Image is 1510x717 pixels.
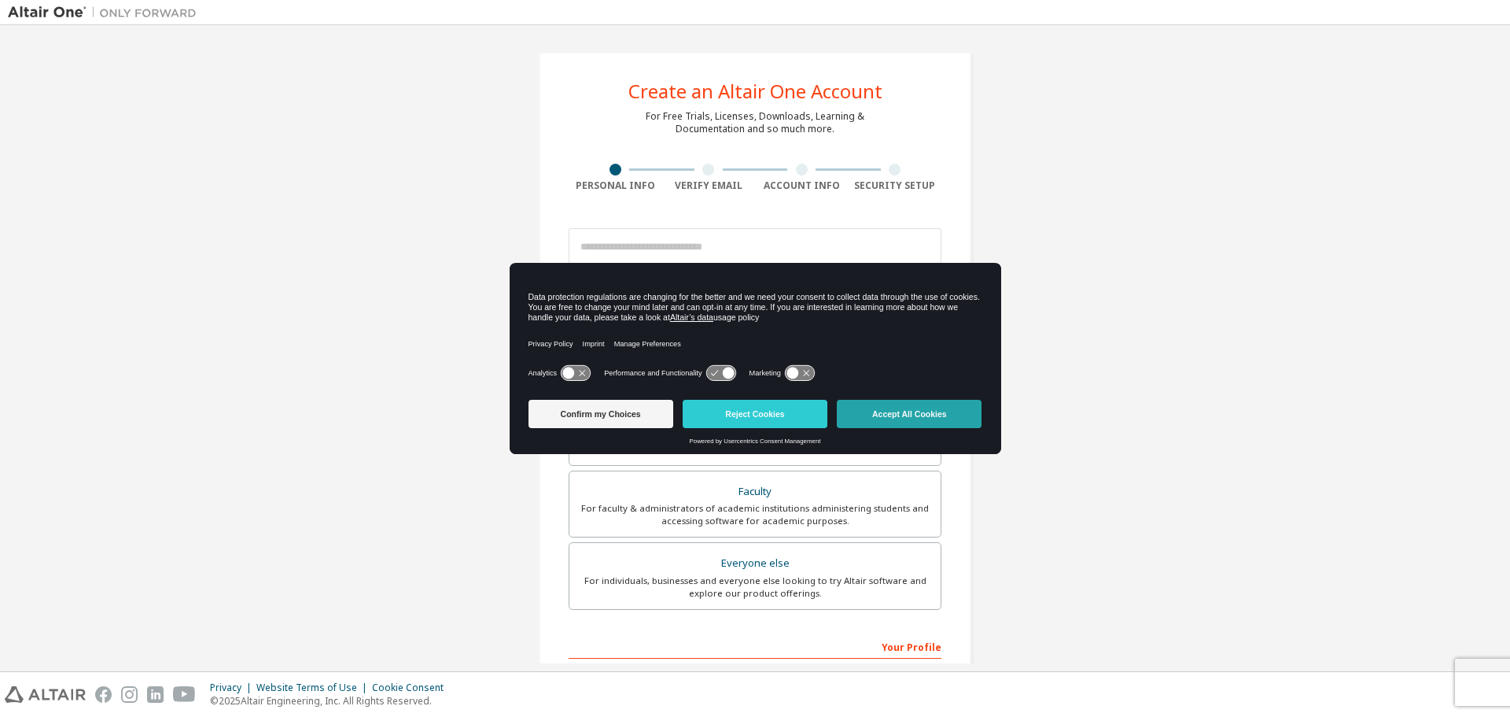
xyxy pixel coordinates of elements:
img: youtube.svg [173,686,196,703]
div: Create an Altair One Account [628,82,882,101]
div: Personal Info [569,179,662,192]
div: Account Info [755,179,849,192]
img: facebook.svg [95,686,112,703]
div: Your Profile [569,634,941,659]
img: altair_logo.svg [5,686,86,703]
div: Everyone else [579,553,931,575]
p: © 2025 Altair Engineering, Inc. All Rights Reserved. [210,694,453,708]
img: linkedin.svg [147,686,164,703]
div: Website Terms of Use [256,682,372,694]
div: For faculty & administrators of academic institutions administering students and accessing softwa... [579,502,931,527]
div: Privacy [210,682,256,694]
div: For individuals, businesses and everyone else looking to try Altair software and explore our prod... [579,575,931,600]
div: Faculty [579,481,931,503]
div: Security Setup [849,179,942,192]
div: For Free Trials, Licenses, Downloads, Learning & Documentation and so much more. [646,110,864,135]
img: Altair One [8,5,204,20]
div: Verify Email [662,179,756,192]
img: instagram.svg [121,686,138,703]
div: Cookie Consent [372,682,453,694]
